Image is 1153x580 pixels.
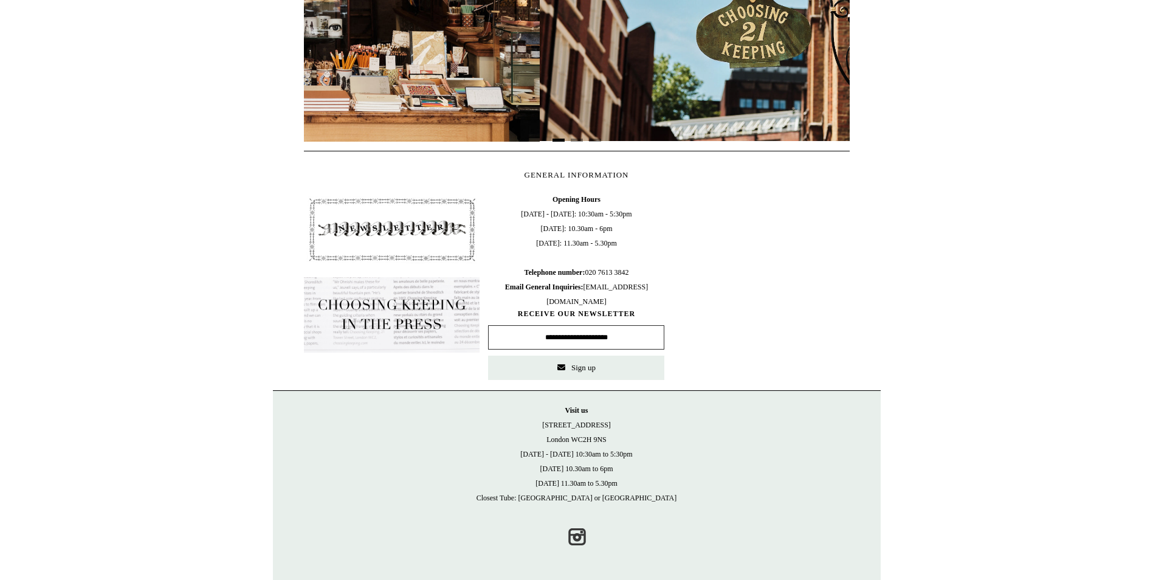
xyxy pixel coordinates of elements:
[488,356,664,380] button: Sign up
[285,403,869,505] p: [STREET_ADDRESS] London WC2H 9NS [DATE] - [DATE] 10:30am to 5:30pm [DATE] 10.30am to 6pm [DATE] 1...
[571,139,583,142] button: Page 2
[304,277,480,353] img: pf-635a2b01-aa89-4342-bbcd-4371b60f588c--In-the-press-Button_1200x.jpg
[525,268,585,277] b: Telephone number
[552,139,565,142] button: Page 1
[488,192,664,309] span: [DATE] - [DATE]: 10:30am - 5:30pm [DATE]: 10.30am - 6pm [DATE]: 11.30am - 5.30pm 020 7613 3842
[505,283,583,291] b: Email General Inquiries:
[552,195,601,204] b: Opening Hours
[571,363,596,372] span: Sign up
[673,192,849,375] iframe: google_map
[304,192,480,268] img: pf-4db91bb9--1305-Newsletter-Button_1200x.jpg
[589,139,601,142] button: Page 3
[505,283,648,306] span: [EMAIL_ADDRESS][DOMAIN_NAME]
[582,268,585,277] b: :
[563,523,590,550] a: Instagram
[488,309,664,319] span: RECEIVE OUR NEWSLETTER
[525,170,629,179] span: GENERAL INFORMATION
[565,406,588,415] strong: Visit us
